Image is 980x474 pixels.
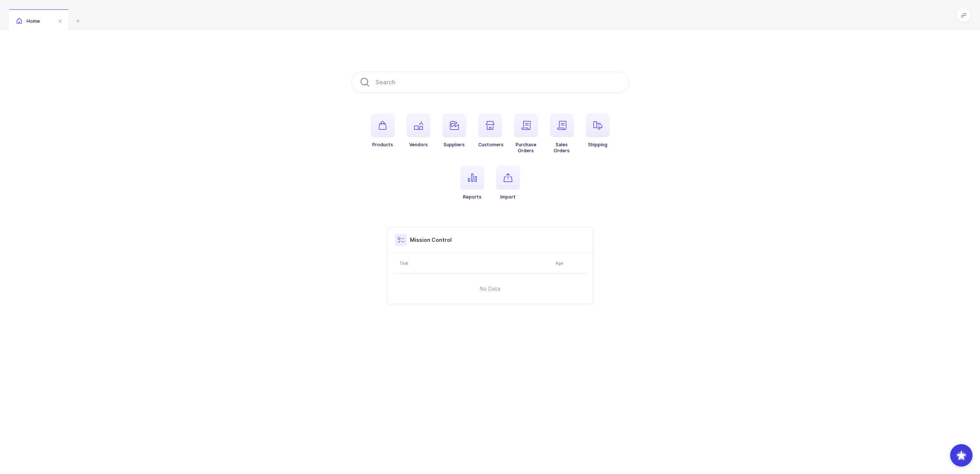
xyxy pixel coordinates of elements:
[442,113,466,148] button: Suppliers
[496,166,520,200] button: Import
[407,113,430,148] button: Vendors
[478,113,504,148] button: Customers
[586,113,610,148] button: Shipping
[514,113,538,154] button: PurchaseOrders
[550,113,574,154] button: SalesOrders
[351,72,629,93] input: Search
[371,113,395,148] button: Products
[460,166,484,200] button: Reports
[410,236,452,244] h3: Mission Control
[16,18,40,24] span: Home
